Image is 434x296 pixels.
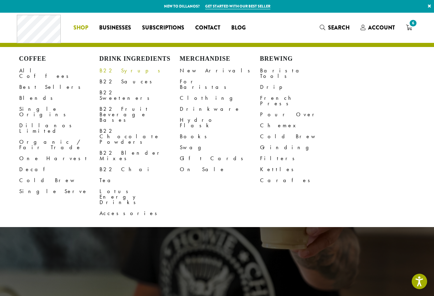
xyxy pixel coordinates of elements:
[99,55,180,63] h4: Drink Ingredients
[99,104,180,126] a: B22 Fruit Beverage Bases
[260,82,340,93] a: Drip
[99,147,180,164] a: B22 Blender Mixes
[231,24,246,32] span: Blog
[19,55,99,63] h4: Coffee
[99,164,180,175] a: B22 Chai
[180,115,260,131] a: Hydro Flask
[408,19,418,28] span: 6
[368,24,395,32] span: Account
[195,24,220,32] span: Contact
[180,104,260,115] a: Drinkware
[328,24,350,32] span: Search
[180,55,260,63] h4: Merchandise
[19,137,99,153] a: Organic / Fair Trade
[19,186,99,197] a: Single Serve
[19,164,99,175] a: Decaf
[260,120,340,131] a: Chemex
[19,65,99,82] a: All Coffees
[180,93,260,104] a: Clothing
[99,126,180,147] a: B22 Chocolate Powders
[260,65,340,82] a: Barista Tools
[180,142,260,153] a: Swag
[260,142,340,153] a: Grinding
[260,164,340,175] a: Kettles
[260,153,340,164] a: Filters
[142,24,184,32] span: Subscriptions
[19,120,99,137] a: Dillanos Limited
[19,104,99,120] a: Single Origins
[314,22,355,33] a: Search
[180,76,260,93] a: For Baristas
[99,175,180,186] a: Tea
[260,55,340,63] h4: Brewing
[19,82,99,93] a: Best Sellers
[19,153,99,164] a: One Harvest
[260,93,340,109] a: French Press
[180,164,260,175] a: On Sale
[19,175,99,186] a: Cold Brew
[99,208,180,219] a: Accessories
[73,24,88,32] span: Shop
[99,24,131,32] span: Businesses
[180,131,260,142] a: Books
[99,65,180,76] a: B22 Syrups
[180,65,260,76] a: New Arrivals
[260,131,340,142] a: Cold Brew
[260,175,340,186] a: Carafes
[180,153,260,164] a: Gift Cards
[205,3,270,9] a: Get started with our best seller
[99,186,180,208] a: Lotus Energy Drinks
[68,22,94,33] a: Shop
[19,93,99,104] a: Blends
[99,87,180,104] a: B22 Sweeteners
[99,76,180,87] a: B22 Sauces
[260,109,340,120] a: Pour Over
